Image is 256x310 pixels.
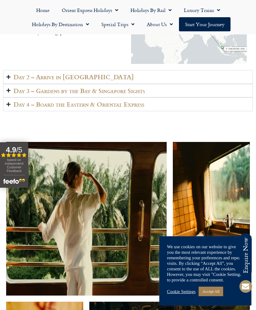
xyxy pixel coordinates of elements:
[2,223,6,228] input: By email
[3,97,253,111] summary: Day 4 – Board the Eastern & Oriental Express
[14,87,145,94] h2: Day 3 – Gardens by the Bay & Singapore Sights
[167,244,244,283] div: We use cookies on our website to give you the most relevant experience by remembering your prefer...
[26,17,95,31] a: Holidays by Destination
[179,17,231,31] a: Start your Journey
[3,84,253,98] summary: Day 3 – Gardens by the Bay & Singapore Sights
[3,3,253,31] nav: Menu
[14,101,144,108] h2: Day 4 – Board the Eastern & Oriental Express
[119,137,150,144] span: Your last name
[8,232,35,239] span: By telephone
[30,3,56,17] a: Home
[56,3,124,17] a: Orient Express Holidays
[124,3,178,17] a: Holidays by Rail
[8,287,235,292] span: Check to subscribe to the Planet Rail newsletter
[141,17,179,31] a: About Us
[199,287,223,296] a: Accept All
[167,289,196,294] a: Cookie Settings
[8,223,26,230] span: By email
[14,73,134,80] h2: Day 2 – Arrive in [GEOGRAPHIC_DATA]
[95,17,141,31] a: Special Trips
[2,232,6,237] input: By telephone
[3,70,253,84] summary: Day 2 – Arrive in [GEOGRAPHIC_DATA]
[2,288,6,292] input: Check to subscribe to the Planet Rail newsletter
[178,3,226,17] a: Luxury Trains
